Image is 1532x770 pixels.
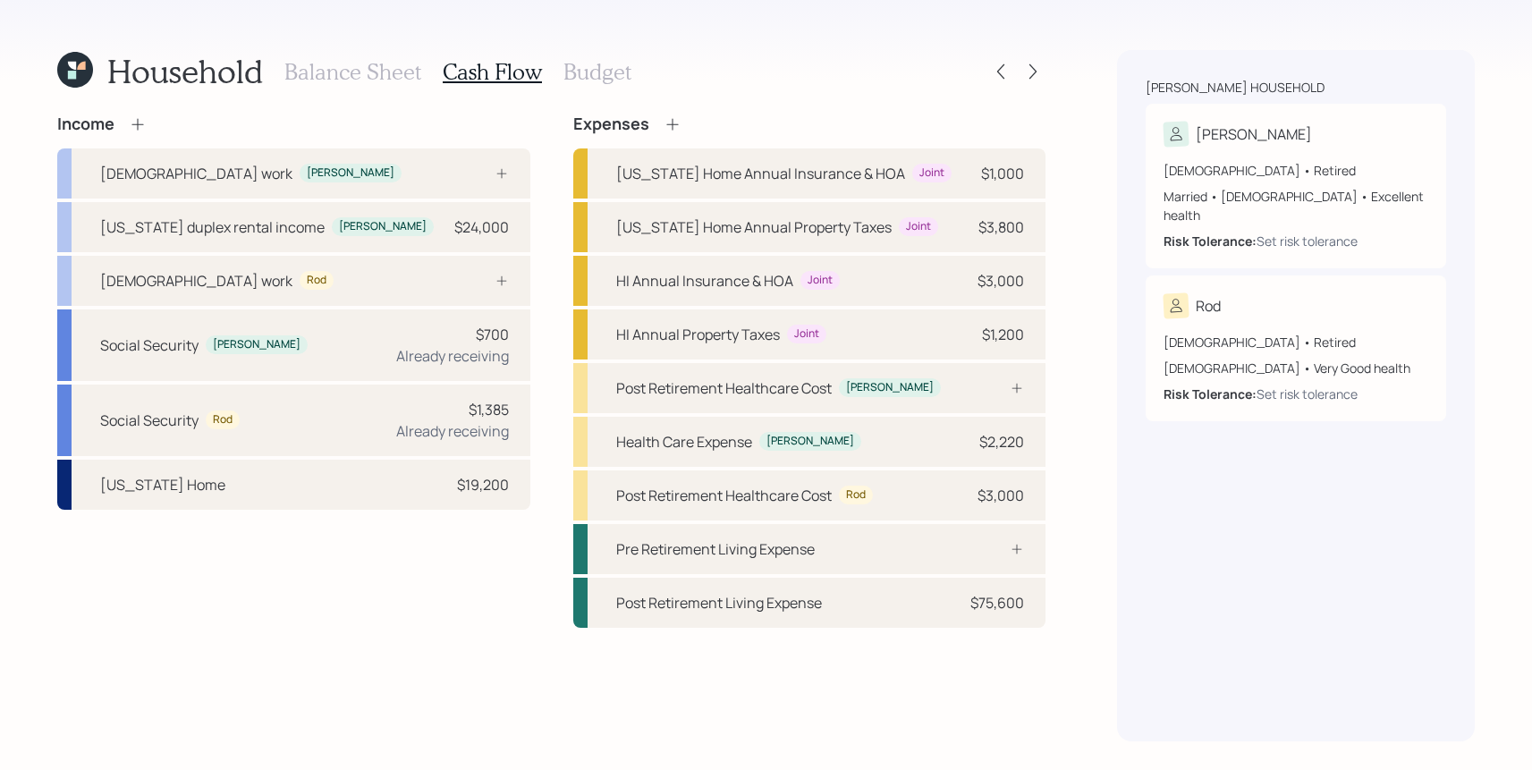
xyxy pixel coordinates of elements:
div: Rod [846,487,866,503]
div: $3,000 [978,485,1024,506]
b: Risk Tolerance: [1164,233,1257,250]
div: [US_STATE] Home Annual Insurance & HOA [616,163,905,184]
div: Joint [794,326,819,342]
div: [PERSON_NAME] [307,165,394,181]
div: $1,200 [982,324,1024,345]
div: $3,800 [978,216,1024,238]
div: Health Care Expense [616,431,752,453]
div: Social Security [100,334,199,356]
div: HI Annual Property Taxes [616,324,780,345]
div: Pre Retirement Living Expense [616,538,815,560]
div: $3,000 [978,270,1024,292]
div: HI Annual Insurance & HOA [616,270,793,292]
div: Married • [DEMOGRAPHIC_DATA] • Excellent health [1164,187,1428,224]
div: Rod [307,273,326,288]
h4: Income [57,114,114,134]
div: [US_STATE] Home [100,474,225,495]
h3: Budget [563,59,631,85]
div: Joint [808,273,833,288]
div: Joint [906,219,931,234]
div: $19,200 [457,474,509,495]
div: $24,000 [454,216,509,238]
div: [DEMOGRAPHIC_DATA] • Retired [1164,333,1428,351]
div: [US_STATE] Home Annual Property Taxes [616,216,892,238]
div: Joint [919,165,944,181]
h3: Balance Sheet [284,59,421,85]
div: [DEMOGRAPHIC_DATA] work [100,270,292,292]
div: $700 [476,324,509,345]
div: $2,220 [979,431,1024,453]
div: Post Retirement Healthcare Cost [616,377,832,399]
div: $1,385 [469,399,509,420]
h4: Expenses [573,114,649,134]
div: [PERSON_NAME] [1196,123,1312,145]
div: Post Retirement Healthcare Cost [616,485,832,506]
div: [PERSON_NAME] household [1146,79,1325,97]
div: Already receiving [396,345,509,367]
div: Rod [213,412,233,427]
div: Rod [1196,295,1221,317]
div: Set risk tolerance [1257,232,1358,250]
div: Set risk tolerance [1257,385,1358,403]
div: $75,600 [970,592,1024,613]
div: [PERSON_NAME] [339,219,427,234]
h1: Household [107,52,263,90]
div: [US_STATE] duplex rental income [100,216,325,238]
div: [PERSON_NAME] [846,380,934,395]
div: [DEMOGRAPHIC_DATA] • Retired [1164,161,1428,180]
div: [DEMOGRAPHIC_DATA] work [100,163,292,184]
div: Already receiving [396,420,509,442]
div: [PERSON_NAME] [766,434,854,449]
div: $1,000 [981,163,1024,184]
h3: Cash Flow [443,59,542,85]
div: [PERSON_NAME] [213,337,300,352]
div: Social Security [100,410,199,431]
div: [DEMOGRAPHIC_DATA] • Very Good health [1164,359,1428,377]
div: Post Retirement Living Expense [616,592,822,613]
b: Risk Tolerance: [1164,385,1257,402]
